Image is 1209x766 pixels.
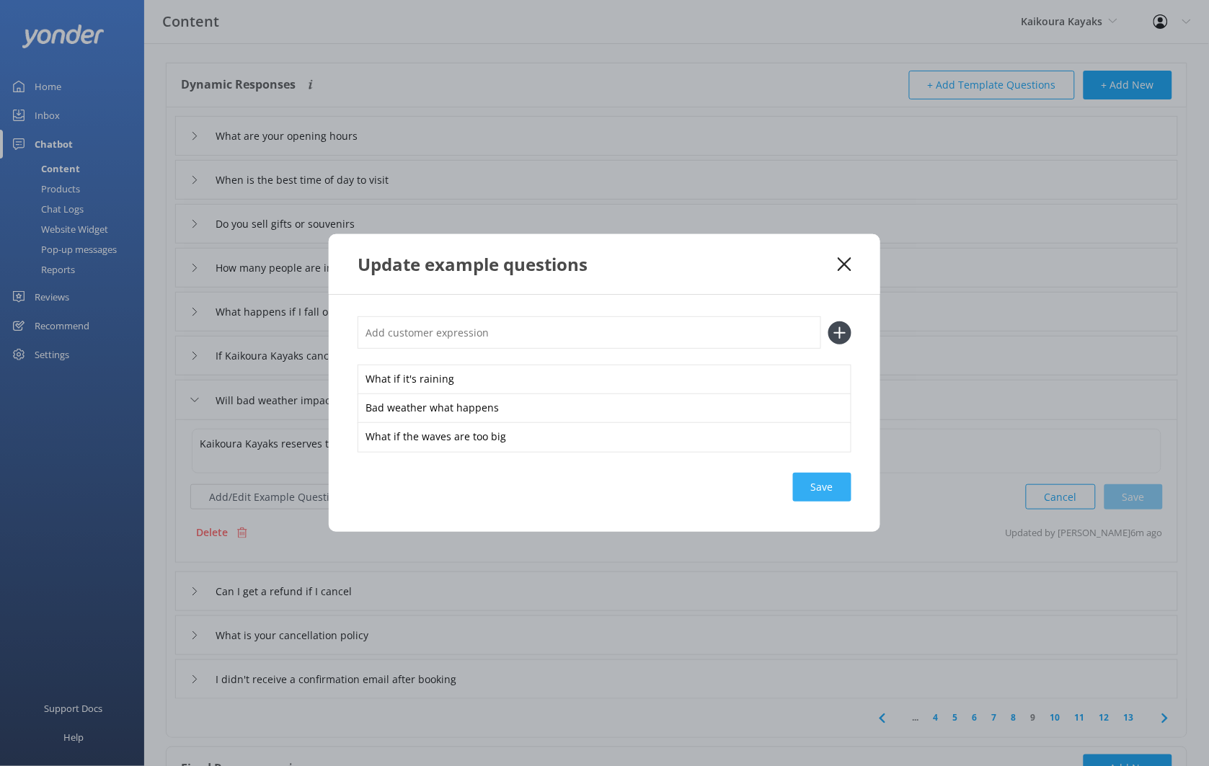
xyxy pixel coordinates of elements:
input: Add customer expression [358,316,821,349]
div: What if the waves are too big [358,422,851,453]
button: Save [793,473,851,502]
div: Bad weather what happens [358,393,851,424]
button: Close [838,257,851,272]
div: Update example questions [358,252,838,276]
div: What if it's raining [358,365,851,395]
